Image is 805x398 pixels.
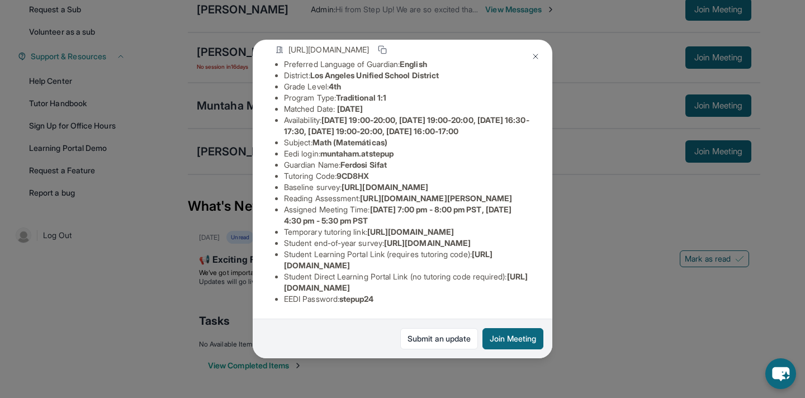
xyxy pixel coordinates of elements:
[337,104,363,113] span: [DATE]
[531,52,540,61] img: Close Icon
[284,115,529,136] span: [DATE] 19:00-20:00, [DATE] 19:00-20:00, [DATE] 16:30-17:30, [DATE] 19:00-20:00, [DATE] 16:00-17:00
[284,182,530,193] li: Baseline survey :
[284,115,530,137] li: Availability:
[342,182,428,192] span: [URL][DOMAIN_NAME]
[360,193,512,203] span: [URL][DOMAIN_NAME][PERSON_NAME]
[329,82,341,91] span: 4th
[337,171,369,181] span: 9CD8HX
[284,204,530,226] li: Assigned Meeting Time :
[284,293,530,305] li: EEDI Password :
[284,159,530,170] li: Guardian Name :
[288,44,369,55] span: [URL][DOMAIN_NAME]
[284,103,530,115] li: Matched Date:
[367,227,454,236] span: [URL][DOMAIN_NAME]
[284,193,530,204] li: Reading Assessment :
[765,358,796,389] button: chat-button
[284,70,530,81] li: District:
[284,205,512,225] span: [DATE] 7:00 pm - 8:00 pm PST, [DATE] 4:30 pm - 5:30 pm PST
[284,92,530,103] li: Program Type:
[284,148,530,159] li: Eedi login :
[482,328,543,349] button: Join Meeting
[339,294,374,304] span: stepup24
[376,43,389,56] button: Copy link
[284,81,530,92] li: Grade Level:
[284,170,530,182] li: Tutoring Code :
[336,93,386,102] span: Traditional 1:1
[284,59,530,70] li: Preferred Language of Guardian:
[284,271,530,293] li: Student Direct Learning Portal Link (no tutoring code required) :
[400,59,427,69] span: English
[384,238,471,248] span: [URL][DOMAIN_NAME]
[284,137,530,148] li: Subject :
[400,328,478,349] a: Submit an update
[310,70,439,80] span: Los Angeles Unified School District
[284,226,530,238] li: Temporary tutoring link :
[312,138,387,147] span: Math (Matemáticas)
[340,160,387,169] span: Ferdosi Sifat
[284,238,530,249] li: Student end-of-year survey :
[320,149,394,158] span: muntaham.atstepup
[284,249,530,271] li: Student Learning Portal Link (requires tutoring code) :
